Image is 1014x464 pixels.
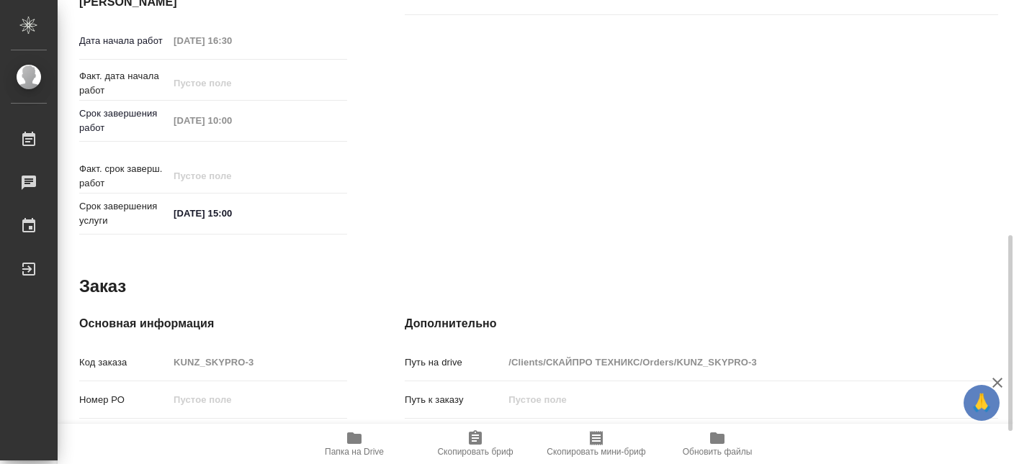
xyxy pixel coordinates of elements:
p: Срок завершения услуги [79,199,169,228]
span: 🙏 [969,388,994,418]
button: Скопировать бриф [415,424,536,464]
input: Пустое поле [169,389,347,410]
h2: Заказ [79,275,126,298]
h4: Основная информация [79,315,347,332]
p: Путь на drive [405,355,503,370]
span: Папка на Drive [325,447,384,457]
input: Пустое поле [169,352,347,373]
p: Срок завершения работ [79,106,169,135]
p: Дата начала работ [79,34,169,48]
input: Пустое поле [169,110,295,131]
p: Факт. срок заверш. работ [79,162,169,191]
p: Путь к заказу [405,393,503,407]
input: Пустое поле [503,389,948,410]
input: ✎ Введи что-нибудь [169,203,295,224]
input: Пустое поле [503,352,948,373]
p: Код заказа [79,355,169,370]
input: Пустое поле [169,30,295,51]
button: 🙏 [964,385,1000,421]
input: Пустое поле [169,165,295,186]
button: Обновить файлы [657,424,778,464]
span: Обновить файлы [683,447,753,457]
button: Скопировать мини-бриф [536,424,657,464]
p: Факт. дата начала работ [79,69,169,98]
p: Номер РО [79,393,169,407]
span: Скопировать мини-бриф [547,447,645,457]
h4: Дополнительно [405,315,998,332]
input: Пустое поле [169,73,295,94]
span: Скопировать бриф [437,447,513,457]
button: Папка на Drive [294,424,415,464]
